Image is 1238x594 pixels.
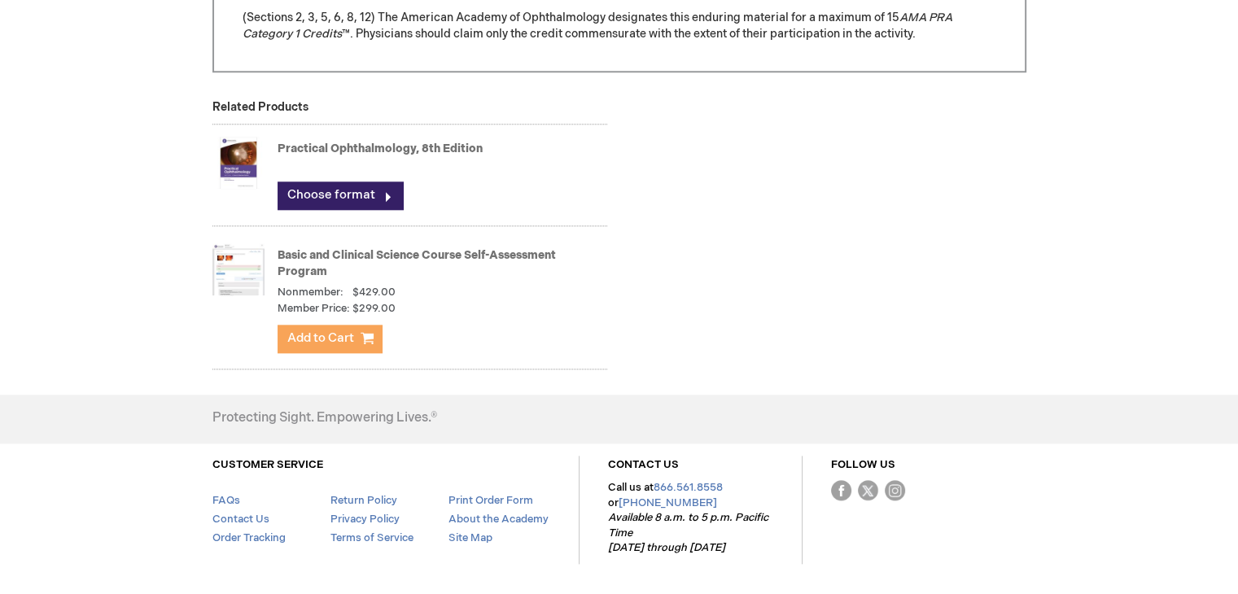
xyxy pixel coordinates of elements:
img: Practical Ophthalmology, 8th Edition [212,130,265,195]
img: Facebook [831,480,851,500]
span: Add to Cart [287,330,354,346]
span: $429.00 [352,286,396,299]
button: Add to Cart [278,325,382,352]
p: (Sections 2, 3, 5, 6, 8, 12) The American Academy of Ophthalmology designates this enduring mater... [243,10,996,42]
img: Twitter [858,480,878,500]
a: FAQs [212,494,240,507]
img: Basic and Clinical Science Course Self-Assessment Program [212,237,265,302]
a: FOLLOW US [831,458,895,471]
h4: Protecting Sight. Empowering Lives.® [212,411,437,426]
a: Privacy Policy [330,513,399,526]
span: $299.00 [352,301,396,317]
a: CUSTOMER SERVICE [212,458,323,471]
a: Choose format [278,181,403,209]
a: Print Order Form [448,494,532,507]
a: Return Policy [330,494,396,507]
a: Contact Us [212,513,269,526]
em: Available 8 a.m. to 5 p.m. Pacific Time [DATE] through [DATE] [608,511,768,554]
a: 866.561.8558 [654,481,723,494]
a: CONTACT US [608,458,679,471]
a: About the Academy [448,513,548,526]
a: Basic and Clinical Science Course Self-Assessment Program [278,248,556,278]
a: [PHONE_NUMBER] [619,496,717,509]
a: Site Map [448,531,492,544]
p: Call us at or [608,480,773,556]
img: instagram [885,480,905,500]
strong: Nonmember: [278,285,343,300]
a: Order Tracking [212,531,286,544]
strong: Member Price: [278,301,350,317]
a: Terms of Service [330,531,413,544]
a: Practical Ophthalmology, 8th Edition [278,142,483,155]
strong: Related Products [212,100,308,114]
